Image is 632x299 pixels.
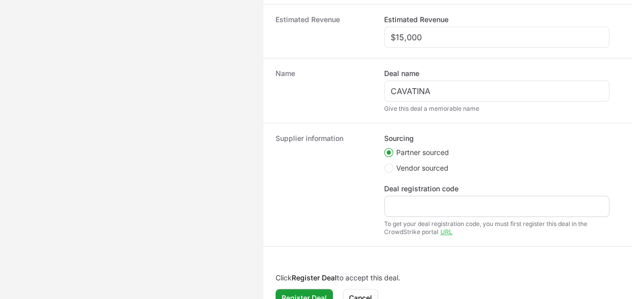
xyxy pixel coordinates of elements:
a: URL [440,228,453,236]
label: Deal name [384,68,419,79]
label: Estimated Revenue [384,15,448,25]
dt: Name [276,68,372,113]
span: Vendor sourced [396,163,448,173]
input: $ [391,31,603,43]
p: Click to accept this deal. [276,273,620,283]
dt: Estimated Revenue [276,15,372,48]
span: Partner sourced [396,147,449,158]
dt: Supplier information [276,133,372,236]
div: To get your deal registration code, you must first register this deal in the CrowdStrike portal [384,220,609,236]
b: Register Deal [292,273,337,282]
div: Give this deal a memorable name [384,105,609,113]
label: Deal registration code [384,184,459,194]
legend: Sourcing [384,133,414,143]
